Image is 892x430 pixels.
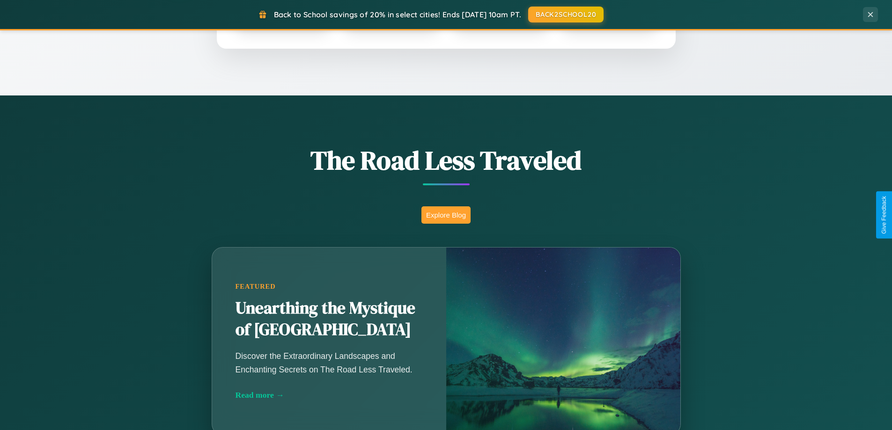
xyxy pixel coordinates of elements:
[236,350,423,376] p: Discover the Extraordinary Landscapes and Enchanting Secrets on The Road Less Traveled.
[421,206,471,224] button: Explore Blog
[236,390,423,400] div: Read more →
[236,298,423,341] h2: Unearthing the Mystique of [GEOGRAPHIC_DATA]
[165,142,727,178] h1: The Road Less Traveled
[274,10,521,19] span: Back to School savings of 20% in select cities! Ends [DATE] 10am PT.
[881,196,887,234] div: Give Feedback
[528,7,604,22] button: BACK2SCHOOL20
[236,283,423,291] div: Featured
